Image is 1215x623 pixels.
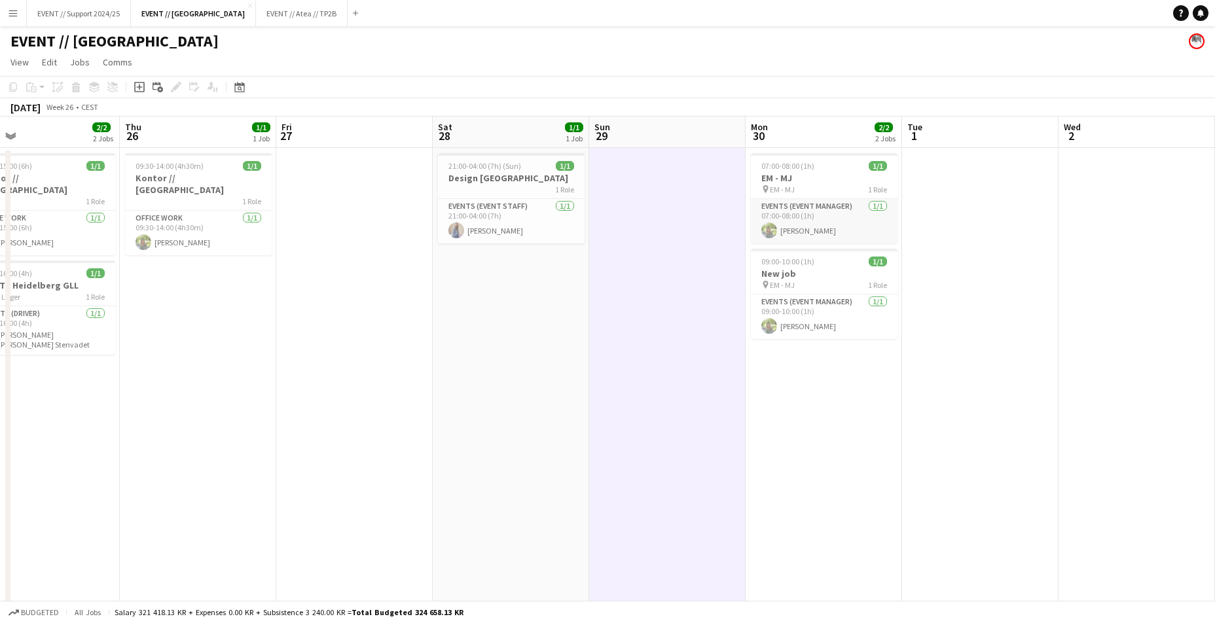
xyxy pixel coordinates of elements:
[868,185,887,194] span: 1 Role
[86,161,105,171] span: 1/1
[907,121,922,133] span: Tue
[125,121,141,133] span: Thu
[86,292,105,302] span: 1 Role
[27,1,131,26] button: EVENT // Support 2024/25
[438,153,585,243] app-job-card: 21:00-04:00 (7h) (Sun)1/1Design [GEOGRAPHIC_DATA]1 RoleEvents (Event Staff)1/121:00-04:00 (7h)[PE...
[869,257,887,266] span: 1/1
[5,54,34,71] a: View
[751,121,768,133] span: Mon
[751,249,898,339] app-job-card: 09:00-10:00 (1h)1/1New job EM - MJ1 RoleEvents (Event Manager)1/109:00-10:00 (1h)[PERSON_NAME]
[448,161,521,171] span: 21:00-04:00 (7h) (Sun)
[115,607,463,617] div: Salary 321 418.13 KR + Expenses 0.00 KR + Subsistence 3 240.00 KR =
[43,102,76,112] span: Week 26
[252,122,270,132] span: 1/1
[751,294,898,339] app-card-role: Events (Event Manager)1/109:00-10:00 (1h)[PERSON_NAME]
[7,605,61,620] button: Budgeted
[352,607,463,617] span: Total Budgeted 324 658.13 KR
[92,122,111,132] span: 2/2
[751,199,898,243] app-card-role: Events (Event Manager)1/107:00-08:00 (1h)[PERSON_NAME]
[438,121,452,133] span: Sat
[761,257,814,266] span: 09:00-10:00 (1h)
[1064,121,1081,133] span: Wed
[770,185,795,194] span: EM - MJ
[125,211,272,255] app-card-role: Office work1/109:30-14:00 (4h30m)[PERSON_NAME]
[253,133,270,143] div: 1 Job
[438,199,585,243] app-card-role: Events (Event Staff)1/121:00-04:00 (7h)[PERSON_NAME]
[65,54,95,71] a: Jobs
[436,128,452,143] span: 28
[10,31,219,51] h1: EVENT // [GEOGRAPHIC_DATA]
[125,172,272,196] h3: Kontor // [GEOGRAPHIC_DATA]
[256,1,348,26] button: EVENT // Atea // TP2B
[10,101,41,114] div: [DATE]
[556,161,574,171] span: 1/1
[566,133,583,143] div: 1 Job
[555,185,574,194] span: 1 Role
[123,128,141,143] span: 26
[592,128,610,143] span: 29
[751,172,898,184] h3: EM - MJ
[280,128,292,143] span: 27
[125,153,272,255] app-job-card: 09:30-14:00 (4h30m)1/1Kontor // [GEOGRAPHIC_DATA]1 RoleOffice work1/109:30-14:00 (4h30m)[PERSON_N...
[72,607,103,617] span: All jobs
[21,608,59,617] span: Budgeted
[37,54,62,71] a: Edit
[70,56,90,68] span: Jobs
[131,1,256,26] button: EVENT // [GEOGRAPHIC_DATA]
[242,196,261,206] span: 1 Role
[281,121,292,133] span: Fri
[594,121,610,133] span: Sun
[868,280,887,290] span: 1 Role
[1189,33,1205,49] app-user-avatar: Rikke Gustava Lysell
[749,128,768,143] span: 30
[136,161,204,171] span: 09:30-14:00 (4h30m)
[42,56,57,68] span: Edit
[93,133,113,143] div: 2 Jobs
[81,102,98,112] div: CEST
[875,122,893,132] span: 2/2
[875,133,896,143] div: 2 Jobs
[243,161,261,171] span: 1/1
[770,280,795,290] span: EM - MJ
[438,172,585,184] h3: Design [GEOGRAPHIC_DATA]
[751,268,898,279] h3: New job
[761,161,814,171] span: 07:00-08:00 (1h)
[86,196,105,206] span: 1 Role
[86,268,105,278] span: 1/1
[565,122,583,132] span: 1/1
[1062,128,1081,143] span: 2
[751,153,898,243] app-job-card: 07:00-08:00 (1h)1/1EM - MJ EM - MJ1 RoleEvents (Event Manager)1/107:00-08:00 (1h)[PERSON_NAME]
[905,128,922,143] span: 1
[98,54,137,71] a: Comms
[103,56,132,68] span: Comms
[10,56,29,68] span: View
[869,161,887,171] span: 1/1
